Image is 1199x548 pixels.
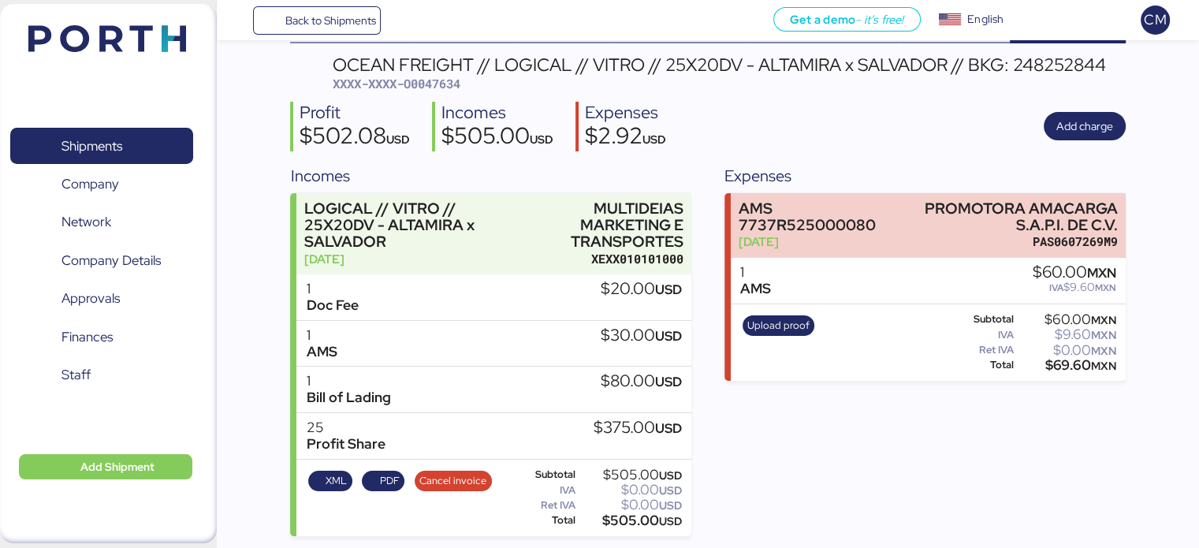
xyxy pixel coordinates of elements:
[1087,264,1116,281] span: MXN
[1091,328,1116,342] span: MXN
[300,102,410,125] div: Profit
[655,281,682,298] span: USD
[601,327,682,345] div: $30.00
[512,500,575,511] div: Ret IVA
[285,11,375,30] span: Back to Shipments
[579,484,682,496] div: $0.00
[441,125,553,151] div: $505.00
[747,317,810,334] span: Upload proof
[61,173,119,196] span: Company
[601,281,682,298] div: $20.00
[594,419,682,437] div: $375.00
[579,469,682,481] div: $505.00
[1033,281,1116,293] div: $9.60
[61,326,113,349] span: Finances
[80,457,155,476] span: Add Shipment
[659,483,682,498] span: USD
[659,514,682,528] span: USD
[739,200,883,233] div: AMS 7737R525000080
[946,345,1014,356] div: Ret IVA
[61,287,120,310] span: Approvals
[61,249,161,272] span: Company Details
[740,281,771,297] div: AMS
[441,102,553,125] div: Incomes
[1017,329,1116,341] div: $9.60
[1144,9,1166,30] span: CM
[326,472,347,490] span: XML
[579,499,682,511] div: $0.00
[1091,344,1116,358] span: MXN
[740,264,771,281] div: 1
[306,344,337,360] div: AMS
[512,469,575,480] div: Subtotal
[10,357,193,393] a: Staff
[19,454,192,479] button: Add Shipment
[61,135,122,158] span: Shipments
[655,327,682,345] span: USD
[300,125,410,151] div: $502.08
[659,468,682,483] span: USD
[512,515,575,526] div: Total
[226,7,253,34] button: Menu
[1033,264,1116,281] div: $60.00
[386,132,410,147] span: USD
[1091,359,1116,373] span: MXN
[333,76,460,91] span: XXXX-XXXX-O0047634
[523,200,684,250] div: MULTIDEIAS MARKETING E TRANSPORTES
[967,11,1004,28] div: English
[306,436,385,453] div: Profit Share
[415,471,492,491] button: Cancel invoice
[946,314,1014,325] div: Subtotal
[306,373,390,390] div: 1
[1056,117,1113,136] span: Add charge
[512,485,575,496] div: IVA
[306,327,337,344] div: 1
[10,281,193,317] a: Approvals
[642,132,666,147] span: USD
[585,102,666,125] div: Expenses
[253,6,382,35] a: Back to Shipments
[1049,281,1063,294] span: IVA
[10,319,193,356] a: Finances
[304,251,516,267] div: [DATE]
[1091,313,1116,327] span: MXN
[380,472,400,490] span: PDF
[523,251,684,267] div: XEXX010101000
[655,419,682,437] span: USD
[743,315,815,336] button: Upload proof
[304,200,516,250] div: LOGICAL // VITRO // 25X20DV - ALTAMIRA x SALVADOR
[1017,360,1116,371] div: $69.60
[724,164,1125,188] div: Expenses
[739,233,883,250] div: [DATE]
[946,330,1014,341] div: IVA
[419,472,486,490] span: Cancel invoice
[61,363,91,386] span: Staff
[585,125,666,151] div: $2.92
[306,297,358,314] div: Doc Fee
[10,243,193,279] a: Company Details
[530,132,553,147] span: USD
[659,498,682,513] span: USD
[890,200,1118,233] div: PROMOTORA AMACARGA S.A.P.I. DE C.V.
[333,56,1106,73] div: OCEAN FREIGHT // LOGICAL // VITRO // 25X20DV - ALTAMIRA x SALVADOR // BKG: 248252844
[1017,345,1116,356] div: $0.00
[306,390,390,406] div: Bill of Lading
[362,471,404,491] button: PDF
[10,204,193,240] a: Network
[946,360,1014,371] div: Total
[10,166,193,203] a: Company
[655,373,682,390] span: USD
[890,233,1118,250] div: PAS0607269M9
[601,373,682,390] div: $80.00
[308,471,352,491] button: XML
[1044,112,1126,140] button: Add charge
[1095,281,1116,294] span: MXN
[61,211,111,233] span: Network
[579,515,682,527] div: $505.00
[10,128,193,164] a: Shipments
[306,419,385,436] div: 25
[1017,314,1116,326] div: $60.00
[290,164,691,188] div: Incomes
[306,281,358,297] div: 1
